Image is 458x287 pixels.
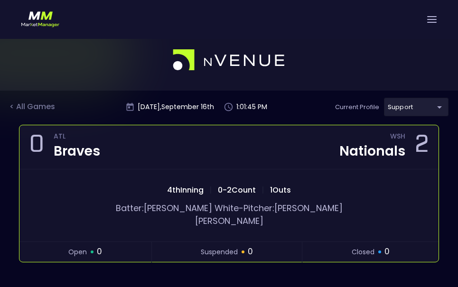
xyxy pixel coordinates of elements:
div: ATL [54,134,100,141]
span: 4th Inning [164,185,206,195]
div: Nationals [339,143,405,160]
img: logo [173,49,286,71]
span: 0 - 2 Count [215,185,259,195]
span: Batter: [PERSON_NAME] White [116,202,239,214]
span: closed [352,247,374,257]
span: 0 [97,246,102,258]
div: 0 [29,133,44,161]
p: [DATE] , September 16 th [138,102,214,112]
span: open [68,247,87,257]
p: 1:01:45 PM [236,102,267,112]
div: 2 [415,133,429,161]
span: - [239,202,243,214]
span: 0 [384,246,390,258]
span: | [259,185,267,195]
span: 1 Outs [267,185,294,195]
span: Pitcher: [PERSON_NAME] [PERSON_NAME] [195,202,343,227]
img: logo [21,9,59,29]
div: Braves [54,143,100,160]
div: < All Games [9,101,57,113]
span: 0 [248,246,253,258]
span: suspended [201,247,238,257]
div: target [384,98,449,116]
p: Current Profile [335,102,379,112]
span: | [206,185,215,195]
div: WSH [390,134,405,141]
